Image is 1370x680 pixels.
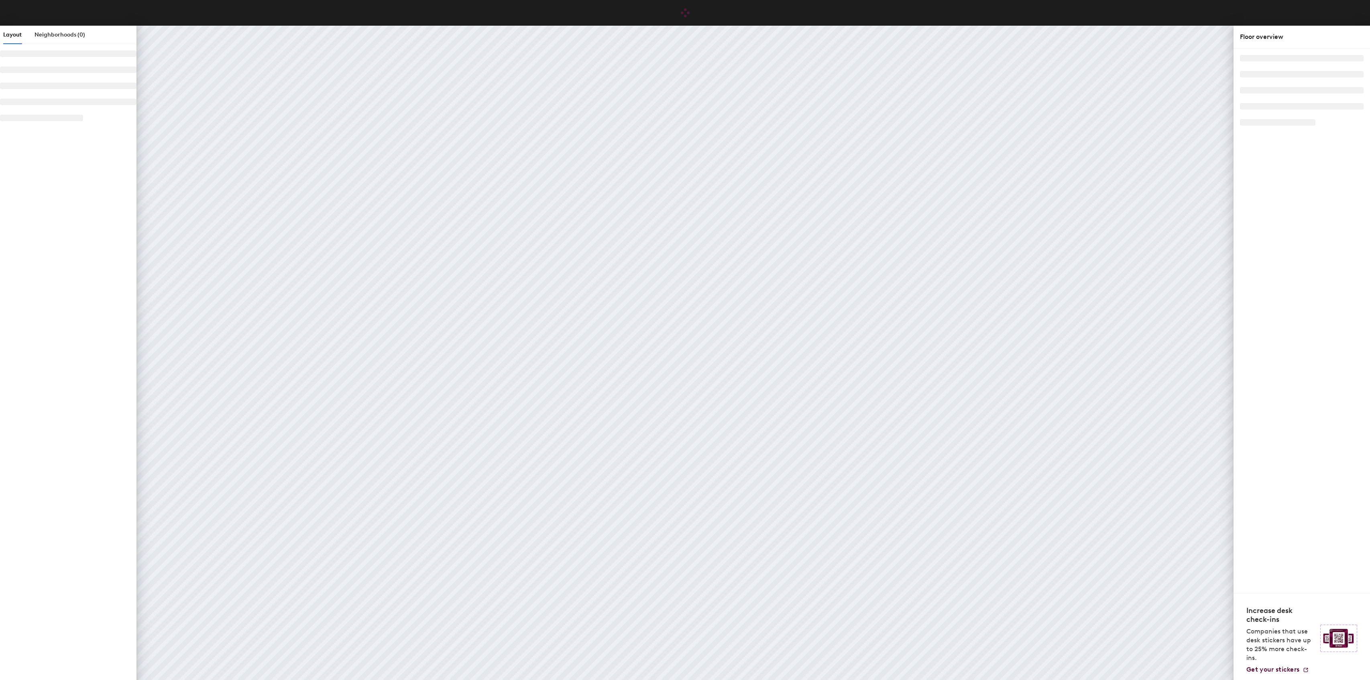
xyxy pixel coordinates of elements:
[35,31,85,38] span: Neighborhoods (0)
[1240,32,1364,42] div: Floor overview
[3,31,22,38] span: Layout
[1320,625,1357,652] img: Sticker logo
[1246,666,1299,673] span: Get your stickers
[1246,606,1315,624] h4: Increase desk check-ins
[1246,627,1315,662] p: Companies that use desk stickers have up to 25% more check-ins.
[1246,666,1309,674] a: Get your stickers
